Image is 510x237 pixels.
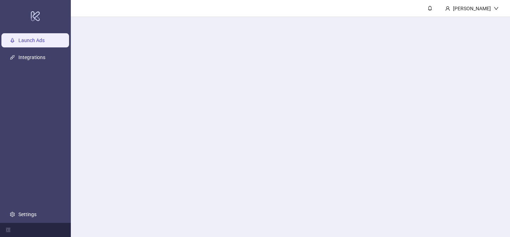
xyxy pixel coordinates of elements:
a: Settings [18,212,36,217]
span: user [445,6,450,11]
span: menu-fold [6,227,11,232]
a: Integrations [18,54,45,60]
span: bell [427,6,432,11]
span: down [494,6,499,11]
a: Launch Ads [18,37,45,43]
div: [PERSON_NAME] [450,5,494,12]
